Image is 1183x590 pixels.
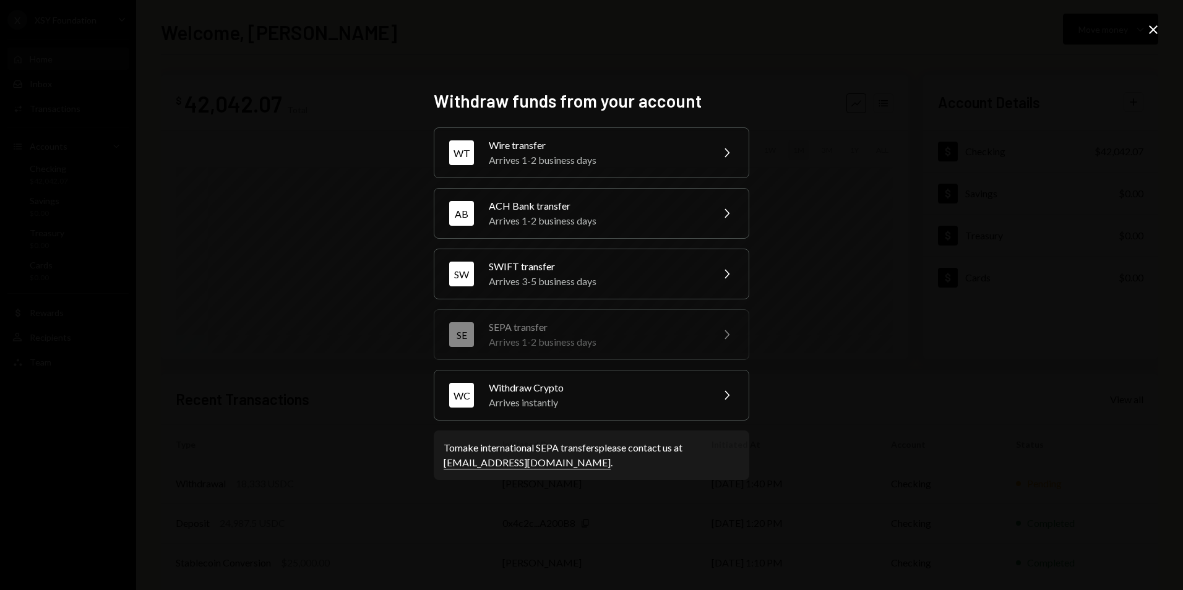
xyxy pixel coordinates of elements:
div: Withdraw Crypto [489,380,704,395]
div: Arrives instantly [489,395,704,410]
div: Arrives 3-5 business days [489,274,704,289]
div: Arrives 1-2 business days [489,213,704,228]
button: ABACH Bank transferArrives 1-2 business days [434,188,749,239]
button: SESEPA transferArrives 1-2 business days [434,309,749,360]
div: To make international SEPA transfers please contact us at . [444,440,739,470]
div: SW [449,262,474,286]
div: Arrives 1-2 business days [489,335,704,349]
div: SWIFT transfer [489,259,704,274]
button: WTWire transferArrives 1-2 business days [434,127,749,178]
div: AB [449,201,474,226]
button: SWSWIFT transferArrives 3-5 business days [434,249,749,299]
div: Wire transfer [489,138,704,153]
button: WCWithdraw CryptoArrives instantly [434,370,749,421]
div: Arrives 1-2 business days [489,153,704,168]
div: WT [449,140,474,165]
div: WC [449,383,474,408]
div: SEPA transfer [489,320,704,335]
a: [EMAIL_ADDRESS][DOMAIN_NAME] [444,456,611,469]
div: SE [449,322,474,347]
h2: Withdraw funds from your account [434,89,749,113]
div: ACH Bank transfer [489,199,704,213]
